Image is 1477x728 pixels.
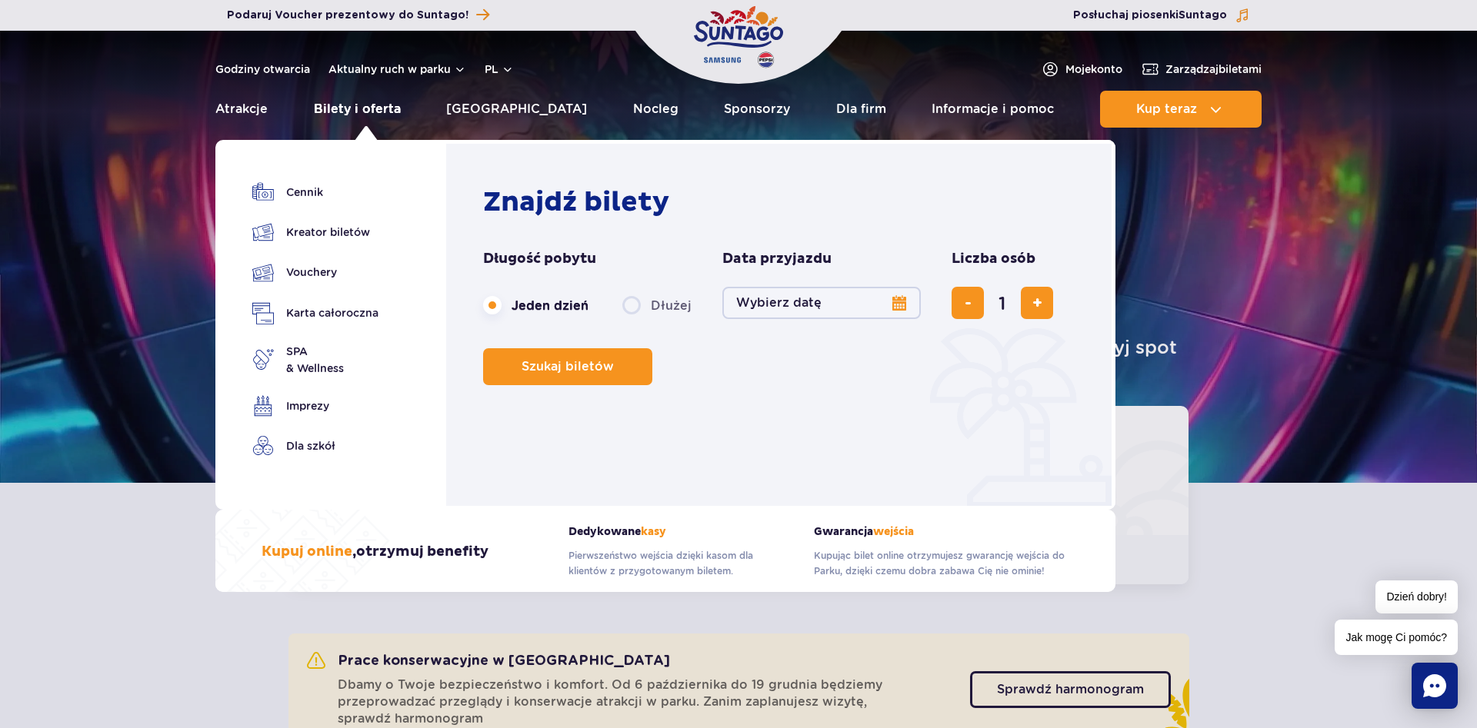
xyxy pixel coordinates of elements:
a: Informacje i pomoc [932,91,1054,128]
div: Chat [1412,663,1458,709]
a: [GEOGRAPHIC_DATA] [446,91,587,128]
span: Kup teraz [1136,102,1197,116]
a: Mojekonto [1041,60,1122,78]
button: Kup teraz [1100,91,1262,128]
a: Sponsorzy [724,91,790,128]
span: Jak mogę Ci pomóc? [1335,620,1458,655]
button: Szukaj biletów [483,348,652,385]
a: Karta całoroczna [252,302,378,324]
span: kasy [641,525,666,538]
label: Jeden dzień [483,289,588,321]
a: Imprezy [252,395,378,417]
span: Zarządzaj biletami [1165,61,1262,77]
a: Dla szkół [252,435,378,457]
span: wejścia [873,525,914,538]
label: Dłużej [622,289,692,321]
a: SPA& Wellness [252,343,378,377]
h2: Znajdź bilety [483,185,1082,219]
button: dodaj bilet [1021,287,1053,319]
h3: , otrzymuj benefity [262,543,488,561]
a: Atrakcje [215,91,268,128]
strong: Gwarancja [814,525,1069,538]
a: Bilety i oferta [314,91,401,128]
span: Szukaj biletów [522,360,614,374]
span: Moje konto [1065,61,1122,77]
button: pl [485,61,514,77]
span: Data przyjazdu [722,250,832,268]
span: Dzień dobry! [1375,580,1458,613]
a: Dla firm [836,91,886,128]
button: Aktualny ruch w parku [328,63,466,75]
button: usuń bilet [952,287,984,319]
a: Kreator biletów [252,221,378,243]
span: SPA & Wellness [286,343,344,377]
p: Pierwszeństwo wejścia dzięki kasom dla klientów z przygotowanym biletem. [568,548,791,579]
span: Liczba osób [952,250,1035,268]
span: Kupuj online [262,543,352,560]
strong: Dedykowane [568,525,791,538]
a: Vouchery [252,261,378,284]
a: Nocleg [633,91,678,128]
span: Długość pobytu [483,250,596,268]
input: liczba biletów [984,284,1021,321]
a: Cennik [252,181,378,203]
a: Zarządzajbiletami [1141,60,1262,78]
button: Wybierz datę [722,287,921,319]
form: Planowanie wizyty w Park of Poland [483,250,1082,385]
a: Godziny otwarcia [215,61,310,77]
p: Kupując bilet online otrzymujesz gwarancję wejścia do Parku, dzięki czemu dobra zabawa Cię nie om... [814,548,1069,579]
